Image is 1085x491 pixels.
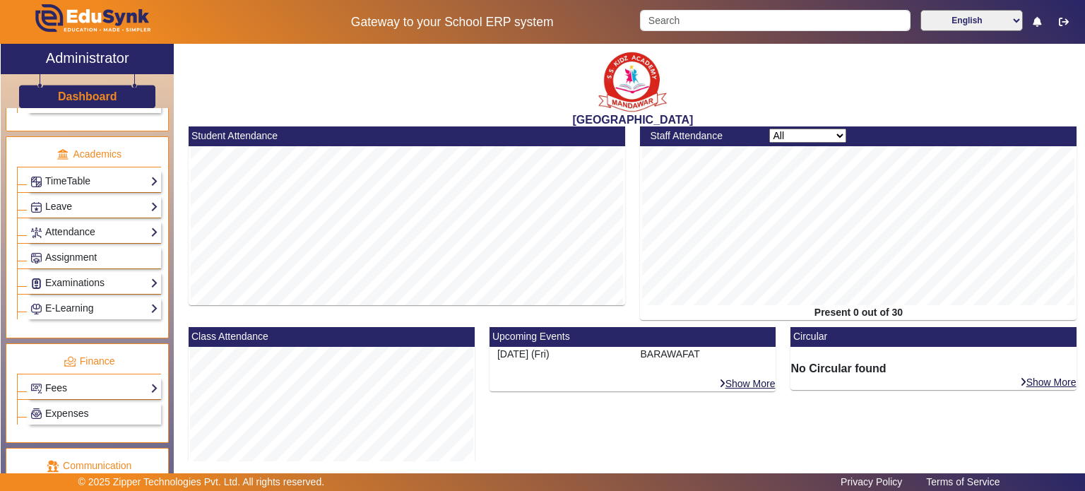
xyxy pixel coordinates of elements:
a: Administrator [1,44,174,74]
a: Privacy Policy [834,473,909,491]
input: Search [640,10,910,31]
a: Show More [1019,376,1077,389]
mat-card-header: Circular [790,327,1077,347]
h3: Dashboard [58,90,117,103]
div: Staff Attendance [643,129,762,143]
h2: [GEOGRAPHIC_DATA] [182,113,1084,126]
div: [DATE] (Fri) [497,347,626,362]
div: Present 0 out of 30 [640,305,1077,320]
h6: No Circular found [790,362,1077,375]
a: Assignment [30,249,158,266]
p: Finance [17,354,161,369]
h2: Administrator [46,49,129,66]
img: Payroll.png [31,408,42,419]
a: Show More [718,377,776,390]
p: Communication [17,459,161,473]
span: Assignment [45,252,97,263]
div: BARAWAFAT [633,347,776,377]
mat-card-header: Class Attendance [189,327,475,347]
a: Terms of Service [919,473,1007,491]
mat-card-header: Upcoming Events [490,327,776,347]
img: Assignments.png [31,253,42,264]
img: communication.png [47,460,59,473]
h5: Gateway to your School ERP system [279,15,625,30]
p: © 2025 Zipper Technologies Pvt. Ltd. All rights reserved. [78,475,325,490]
p: Academics [17,147,161,162]
a: Expenses [30,406,158,422]
mat-card-header: Student Attendance [189,126,625,146]
span: Expenses [45,408,88,419]
a: Dashboard [57,89,118,104]
img: academic.png [57,148,69,161]
img: b9104f0a-387a-4379-b368-ffa933cda262 [598,47,668,113]
img: finance.png [64,355,76,368]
